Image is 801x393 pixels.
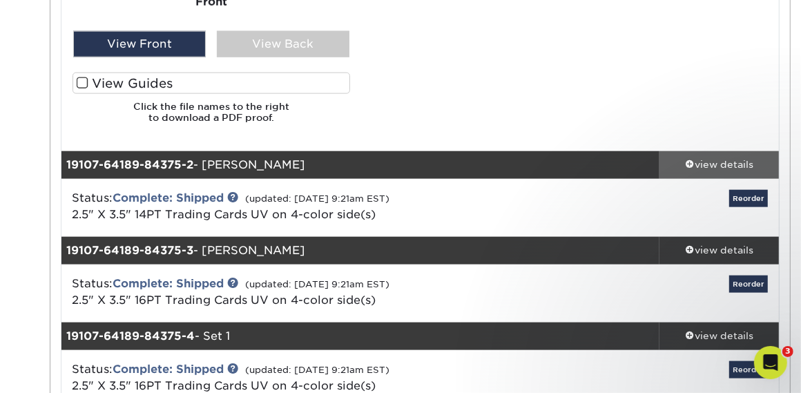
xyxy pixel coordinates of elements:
[217,31,349,57] div: View Back
[61,151,659,179] div: - [PERSON_NAME]
[246,279,390,289] small: (updated: [DATE] 9:21am EST)
[729,361,768,378] a: Reorder
[113,277,224,290] a: Complete: Shipped
[67,329,195,343] strong: 19107-64189-84375-4
[73,31,206,57] div: View Front
[729,276,768,293] a: Reorder
[73,73,350,94] label: View Guides
[73,208,376,221] a: 2.5" X 3.5" 14PT Trading Cards UV on 4-color side(s)
[246,365,390,375] small: (updated: [DATE] 9:21am EST)
[73,294,376,307] a: 2.5" X 3.5" 16PT Trading Cards UV on 4-color side(s)
[73,379,376,392] a: 2.5" X 3.5" 16PT Trading Cards UV on 4-color side(s)
[729,190,768,207] a: Reorder
[62,190,540,223] div: Status:
[73,101,350,135] h6: Click the file names to the right to download a PDF proof.
[782,346,793,357] span: 3
[113,191,224,204] a: Complete: Shipped
[754,346,787,379] iframe: Intercom live chat
[67,158,194,171] strong: 19107-64189-84375-2
[113,363,224,376] a: Complete: Shipped
[61,323,659,350] div: - Set 1
[659,243,779,257] div: view details
[62,276,540,309] div: Status:
[61,237,659,265] div: - [PERSON_NAME]
[659,323,779,350] a: view details
[246,193,390,204] small: (updated: [DATE] 9:21am EST)
[659,157,779,171] div: view details
[659,329,779,343] div: view details
[659,151,779,179] a: view details
[659,237,779,265] a: view details
[67,244,194,257] strong: 19107-64189-84375-3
